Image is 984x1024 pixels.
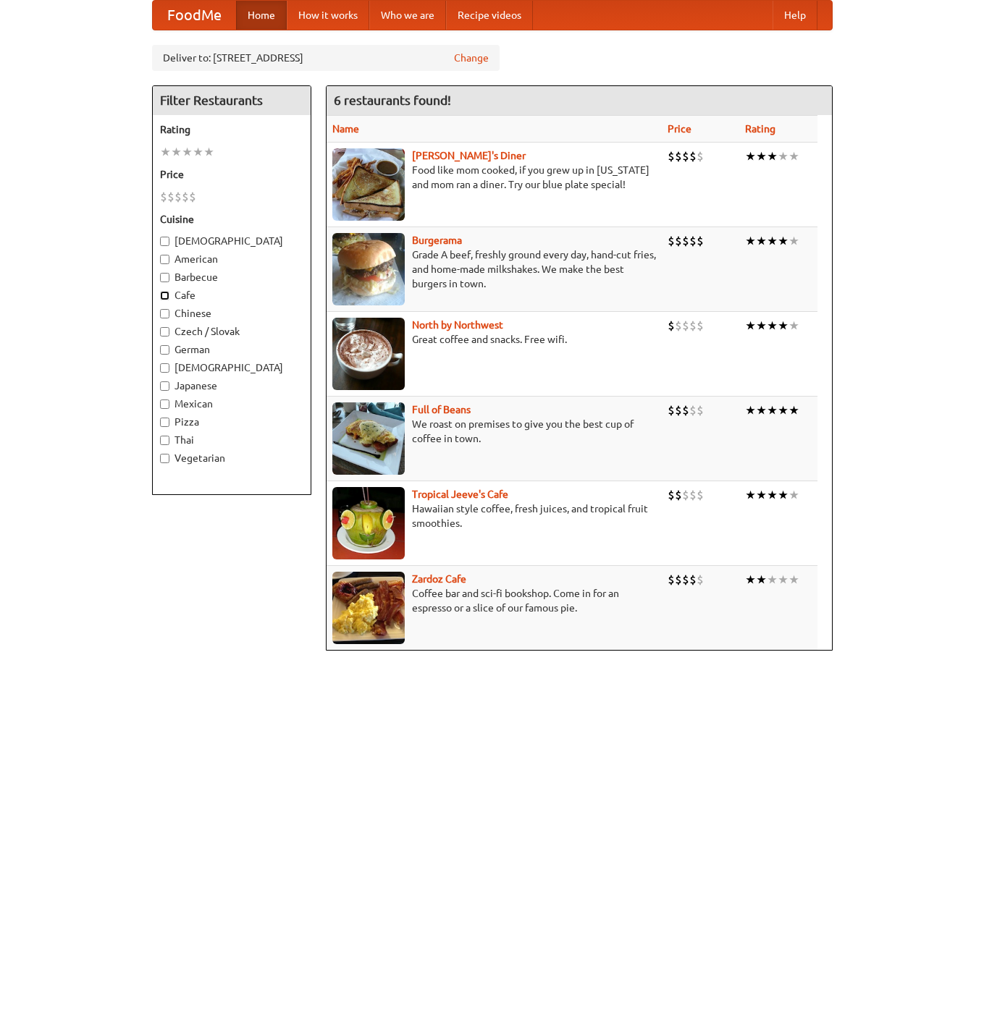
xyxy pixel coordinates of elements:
[160,381,169,391] input: Japanese
[789,572,799,588] li: ★
[160,454,169,463] input: Vegetarian
[697,233,704,249] li: $
[412,150,526,161] a: [PERSON_NAME]'s Diner
[332,487,405,559] img: jeeves.jpg
[332,163,656,192] p: Food like mom cooked, if you grew up in [US_STATE] and mom ran a diner. Try our blue plate special!
[160,237,169,246] input: [DEMOGRAPHIC_DATA]
[160,418,169,427] input: Pizza
[689,233,697,249] li: $
[446,1,533,30] a: Recipe videos
[160,378,303,393] label: Japanese
[682,148,689,164] li: $
[369,1,446,30] a: Who we are
[167,189,174,205] li: $
[160,327,169,337] input: Czech / Slovak
[668,123,691,135] a: Price
[160,345,169,355] input: German
[160,324,303,339] label: Czech / Slovak
[236,1,287,30] a: Home
[160,212,303,227] h5: Cuisine
[756,402,767,418] li: ★
[412,488,508,500] b: Tropical Jeeve's Cafe
[412,319,503,331] a: North by Northwest
[160,309,169,318] input: Chinese
[160,306,303,321] label: Chinese
[767,318,778,334] li: ★
[160,252,303,266] label: American
[789,402,799,418] li: ★
[668,487,675,503] li: $
[745,487,756,503] li: ★
[745,318,756,334] li: ★
[668,148,675,164] li: $
[789,233,799,249] li: ★
[332,247,656,291] p: Grade A beef, freshly ground every day, hand-cut fries, and home-made milkshakes. We make the bes...
[756,572,767,588] li: ★
[193,144,203,160] li: ★
[689,572,697,588] li: $
[697,148,704,164] li: $
[773,1,817,30] a: Help
[745,123,775,135] a: Rating
[689,318,697,334] li: $
[778,487,789,503] li: ★
[668,233,675,249] li: $
[778,148,789,164] li: ★
[745,233,756,249] li: ★
[334,93,451,107] ng-pluralize: 6 restaurants found!
[675,318,682,334] li: $
[332,572,405,644] img: zardoz.jpg
[756,233,767,249] li: ★
[160,167,303,182] h5: Price
[332,332,656,347] p: Great coffee and snacks. Free wifi.
[745,572,756,588] li: ★
[756,318,767,334] li: ★
[668,318,675,334] li: $
[668,402,675,418] li: $
[160,273,169,282] input: Barbecue
[778,233,789,249] li: ★
[697,402,704,418] li: $
[767,402,778,418] li: ★
[174,189,182,205] li: $
[682,402,689,418] li: $
[412,404,471,415] a: Full of Beans
[160,342,303,357] label: German
[682,572,689,588] li: $
[160,399,169,409] input: Mexican
[160,189,167,205] li: $
[182,189,189,205] li: $
[697,318,704,334] li: $
[412,573,466,585] a: Zardoz Cafe
[778,318,789,334] li: ★
[745,402,756,418] li: ★
[412,234,462,246] b: Burgerama
[160,288,303,302] label: Cafe
[160,363,169,373] input: [DEMOGRAPHIC_DATA]
[767,487,778,503] li: ★
[689,487,697,503] li: $
[160,291,169,300] input: Cafe
[675,572,682,588] li: $
[789,318,799,334] li: ★
[160,144,171,160] li: ★
[682,487,689,503] li: $
[153,86,311,115] h4: Filter Restaurants
[697,572,704,588] li: $
[160,270,303,284] label: Barbecue
[675,233,682,249] li: $
[171,144,182,160] li: ★
[789,487,799,503] li: ★
[160,122,303,137] h5: Rating
[332,502,656,530] p: Hawaiian style coffee, fresh juices, and tropical fruit smoothies.
[675,402,682,418] li: $
[160,433,303,447] label: Thai
[682,318,689,334] li: $
[778,402,789,418] li: ★
[160,451,303,465] label: Vegetarian
[675,148,682,164] li: $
